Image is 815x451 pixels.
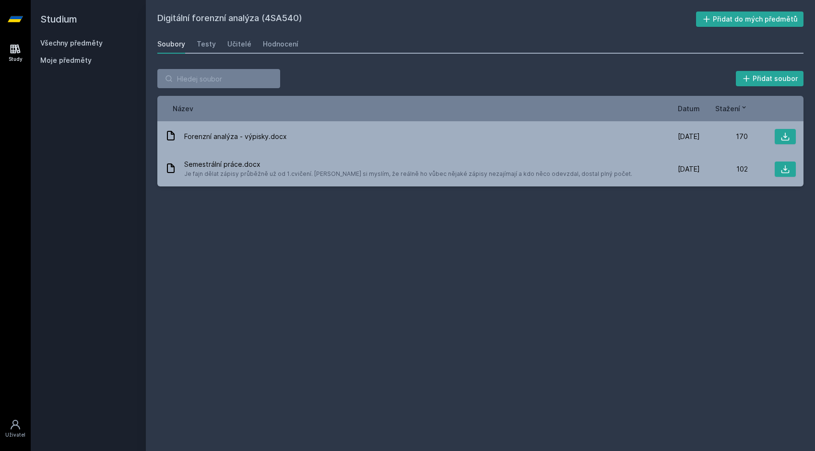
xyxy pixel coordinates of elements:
[5,431,25,439] div: Uživatel
[2,38,29,68] a: Study
[157,39,185,49] div: Soubory
[678,164,700,174] span: [DATE]
[263,35,298,54] a: Hodnocení
[40,39,103,47] a: Všechny předměty
[157,35,185,54] a: Soubory
[227,35,251,54] a: Učitelé
[157,12,696,27] h2: Digitální forenzní analýza (4SA540)
[173,104,193,114] button: Název
[696,12,804,27] button: Přidat do mých předmětů
[227,39,251,49] div: Učitelé
[736,71,804,86] button: Přidat soubor
[2,414,29,443] a: Uživatel
[715,104,740,114] span: Stažení
[678,104,700,114] button: Datum
[9,56,23,63] div: Study
[157,69,280,88] input: Hledej soubor
[184,160,632,169] span: Semestrální práce.docx
[263,39,298,49] div: Hodnocení
[197,39,216,49] div: Testy
[184,169,632,179] span: Je fajn dělat zápisy průběžně už od 1.cvičení. [PERSON_NAME] si myslím, že reálně ho vůbec nějaké...
[678,132,700,141] span: [DATE]
[715,104,748,114] button: Stažení
[700,132,748,141] div: 170
[197,35,216,54] a: Testy
[40,56,92,65] span: Moje předměty
[700,164,748,174] div: 102
[184,132,287,141] span: Forenzní analýza - výpisky.docx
